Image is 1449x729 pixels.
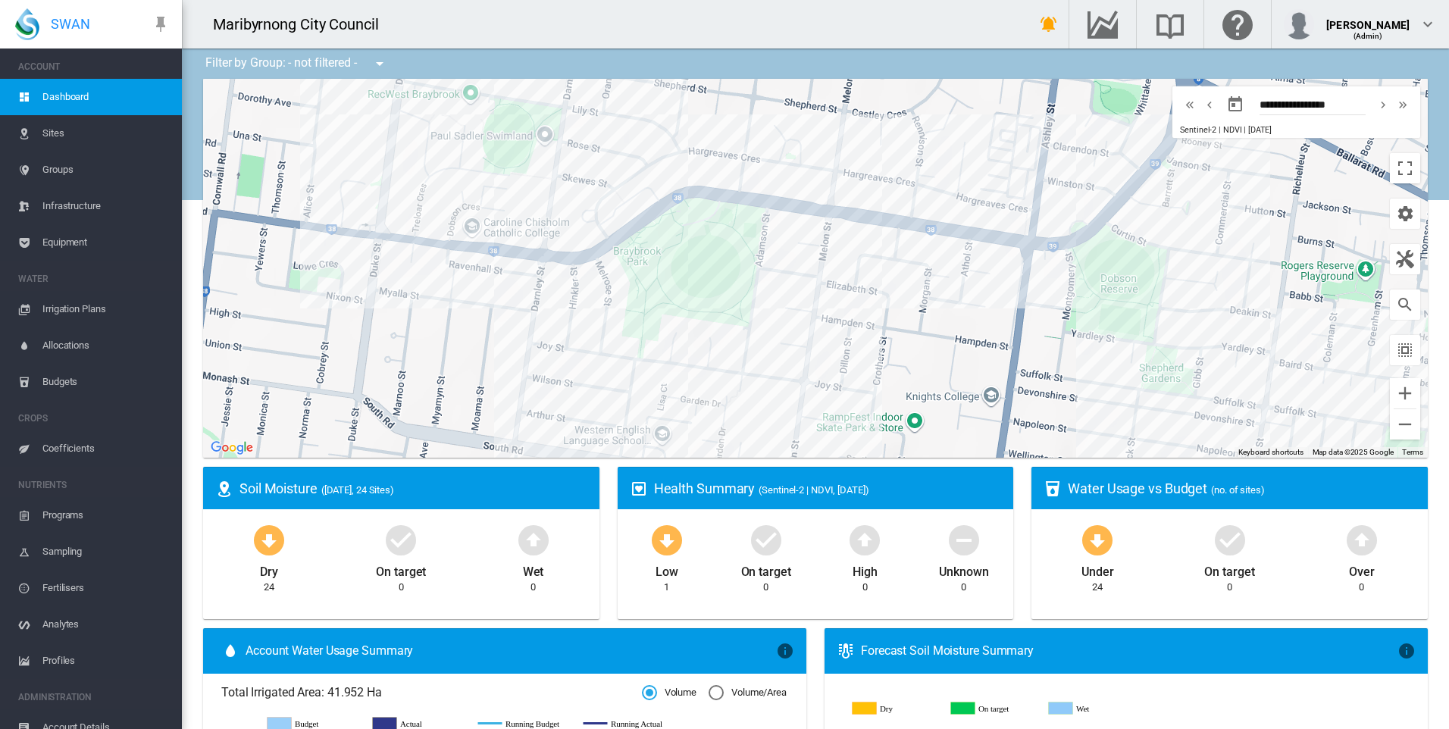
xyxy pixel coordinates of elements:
span: NUTRIENTS [18,473,170,497]
button: md-calendar [1220,89,1250,120]
span: Map data ©2025 Google [1313,448,1394,456]
span: ACCOUNT [18,55,170,79]
img: profile.jpg [1284,9,1314,39]
span: | [DATE] [1244,125,1271,135]
md-icon: icon-checkbox-marked-circle [1212,521,1248,558]
div: Filter by Group: - not filtered - [194,48,399,79]
span: Groups [42,152,170,188]
button: icon-chevron-double-left [1180,95,1200,114]
md-icon: icon-cog [1396,205,1414,223]
div: 0 [763,580,768,594]
md-icon: icon-chevron-down [1419,15,1437,33]
img: SWAN-Landscape-Logo-Colour-drop.png [15,8,39,40]
span: CROPS [18,406,170,430]
div: Low [656,558,678,580]
div: Health Summary [654,479,1002,498]
button: Toggle fullscreen view [1390,153,1420,183]
md-icon: icon-arrow-up-bold-circle [1344,521,1380,558]
md-icon: icon-thermometer-lines [837,642,855,660]
div: Wet [523,558,544,580]
div: [PERSON_NAME] [1326,11,1410,27]
span: Programs [42,497,170,533]
md-icon: icon-information [1397,642,1416,660]
div: High [853,558,878,580]
div: Under [1081,558,1114,580]
span: SWAN [51,14,90,33]
md-icon: icon-water [221,642,239,660]
md-icon: icon-bell-ring [1040,15,1058,33]
md-icon: icon-menu-down [371,55,389,73]
button: Zoom in [1390,378,1420,408]
md-icon: icon-chevron-double-right [1394,95,1411,114]
button: Keyboard shortcuts [1238,447,1303,458]
span: Sites [42,115,170,152]
md-radio-button: Volume [642,686,696,700]
md-icon: Go to the Data Hub [1084,15,1121,33]
md-icon: icon-arrow-down-bold-circle [649,521,685,558]
g: Dry [853,702,939,715]
span: ADMINISTRATION [18,685,170,709]
span: Allocations [42,327,170,364]
span: Irrigation Plans [42,291,170,327]
md-icon: icon-heart-box-outline [630,480,648,498]
md-icon: icon-arrow-up-bold-circle [847,521,883,558]
button: icon-chevron-left [1200,95,1219,114]
button: icon-select-all [1390,335,1420,365]
md-icon: icon-information [776,642,794,660]
button: icon-bell-ring [1034,9,1064,39]
g: Wet [1049,702,1135,715]
div: Forecast Soil Moisture Summary [861,643,1397,659]
md-icon: icon-minus-circle [946,521,982,558]
md-icon: icon-pin [152,15,170,33]
span: Budgets [42,364,170,400]
div: 0 [862,580,868,594]
div: On target [741,558,791,580]
button: icon-magnify [1390,289,1420,320]
span: Equipment [42,224,170,261]
md-icon: icon-chevron-double-left [1181,95,1198,114]
button: icon-cog [1390,199,1420,229]
a: Open this area in Google Maps (opens a new window) [207,438,257,458]
div: On target [1204,558,1254,580]
div: Over [1349,558,1375,580]
md-icon: icon-cup-water [1044,480,1062,498]
a: Terms [1402,448,1423,456]
span: (Sentinel-2 | NDVI, [DATE]) [759,484,868,496]
g: On target [951,702,1037,715]
md-icon: Click here for help [1219,15,1256,33]
span: Fertilisers [42,570,170,606]
md-icon: icon-chevron-left [1201,95,1218,114]
md-icon: icon-checkbox-marked-circle [748,521,784,558]
div: 0 [399,580,404,594]
div: 0 [961,580,966,594]
md-icon: icon-arrow-down-bold-circle [251,521,287,558]
span: WATER [18,267,170,291]
button: Zoom out [1390,409,1420,440]
div: 0 [1359,580,1364,594]
md-icon: icon-chevron-right [1375,95,1391,114]
span: (no. of sites) [1211,484,1265,496]
md-icon: icon-arrow-down-bold-circle [1079,521,1116,558]
md-icon: Search the knowledge base [1152,15,1188,33]
div: 1 [664,580,669,594]
span: Analytes [42,606,170,643]
md-icon: icon-checkbox-marked-circle [383,521,419,558]
md-icon: icon-arrow-up-bold-circle [515,521,552,558]
span: Dashboard [42,79,170,115]
div: 24 [264,580,274,594]
button: icon-chevron-right [1373,95,1393,114]
span: Sampling [42,533,170,570]
span: Profiles [42,643,170,679]
md-icon: icon-map-marker-radius [215,480,233,498]
md-icon: icon-select-all [1396,341,1414,359]
span: (Admin) [1354,32,1383,40]
div: On target [376,558,426,580]
span: Total Irrigated Area: 41.952 Ha [221,684,642,701]
div: 0 [530,580,536,594]
div: 24 [1092,580,1103,594]
div: Water Usage vs Budget [1068,479,1416,498]
div: 0 [1227,580,1232,594]
span: ([DATE], 24 Sites) [321,484,394,496]
div: Dry [260,558,278,580]
md-radio-button: Volume/Area [709,686,787,700]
